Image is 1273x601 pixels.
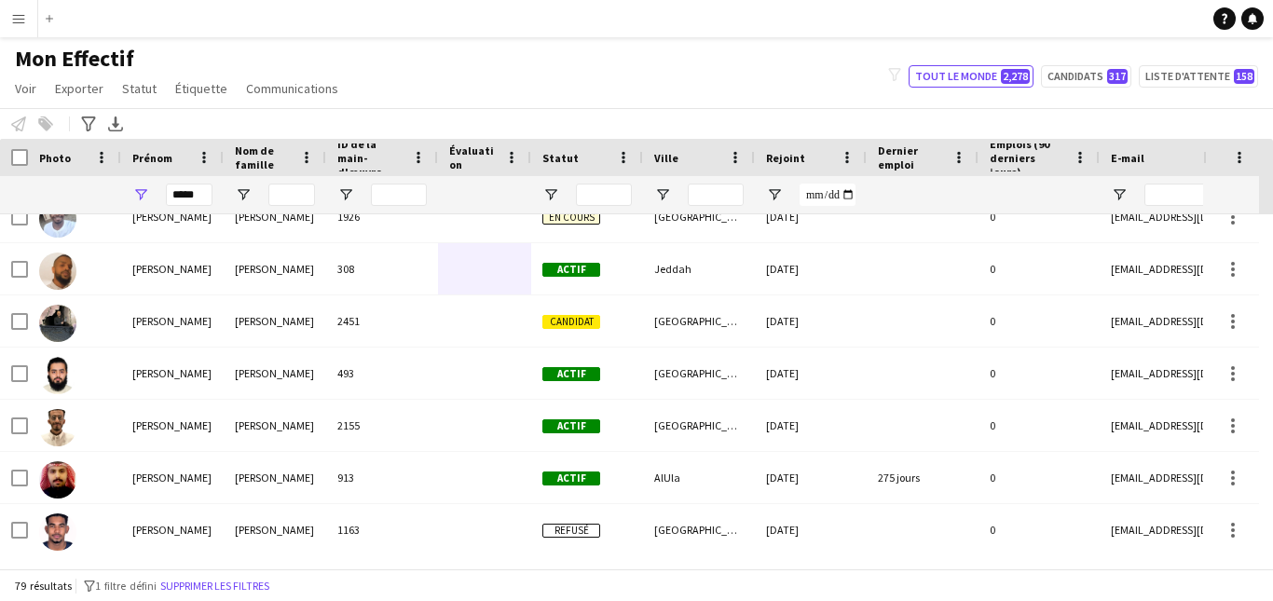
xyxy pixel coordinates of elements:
div: [GEOGRAPHIC_DATA] [643,191,755,242]
div: Jeddah [643,243,755,294]
div: 0 [979,348,1100,399]
span: Étiquette [175,80,227,97]
div: 0 [979,191,1100,242]
span: Statut [542,151,579,165]
img: Ahmed Abdulalem [39,409,76,446]
span: Actif [542,367,600,381]
button: Liste d'attente158 [1139,65,1258,88]
div: [PERSON_NAME] [224,191,326,242]
div: [DATE] [755,452,867,503]
a: Communications [239,76,346,101]
div: [PERSON_NAME] [121,191,224,242]
div: 0 [979,452,1100,503]
div: [PERSON_NAME] [121,400,224,451]
span: Exporter [55,80,103,97]
a: Voir [7,76,44,101]
span: Actif [542,471,600,485]
div: AlUla [643,452,755,503]
div: 275 jours [867,452,979,503]
div: [GEOGRAPHIC_DATA] [643,348,755,399]
div: 0 [979,295,1100,347]
button: Ouvrir le menu de filtre [235,186,252,203]
div: [DATE] [755,295,867,347]
button: Ouvrir le menu de filtre [766,186,783,203]
span: Ville [654,151,678,165]
div: [PERSON_NAME] [224,400,326,451]
span: Photo [39,151,71,165]
div: [PERSON_NAME] [224,243,326,294]
div: [DATE] [755,348,867,399]
input: Ville Entrée de filtre [688,184,744,206]
img: Ahmed Abdelrahim [39,200,76,238]
button: Ouvrir le menu de filtre [542,186,559,203]
input: Rejoint Entrée de filtre [800,184,856,206]
div: [PERSON_NAME] [121,348,224,399]
img: ahmed abdrabou [39,305,76,342]
span: Candidat [542,315,600,329]
span: Communications [246,80,338,97]
span: 1 filtre défini [95,579,157,593]
span: 158 [1234,69,1254,84]
span: Voir [15,80,36,97]
span: Rejoint [766,151,805,165]
button: Ouvrir le menu de filtre [337,186,354,203]
div: [PERSON_NAME] [121,243,224,294]
a: Statut [115,76,164,101]
div: 0 [979,243,1100,294]
div: 2155 [326,400,438,451]
img: Ahmed Abdullah [39,513,76,551]
span: 2,278 [1001,69,1030,84]
app-action-btn: Filtres avancés [77,113,100,135]
div: [PERSON_NAME] [121,504,224,555]
span: Actif [542,263,600,277]
div: [GEOGRAPHIC_DATA] [643,400,755,451]
a: Étiquette [168,76,235,101]
span: Évaluation [449,143,498,171]
div: 1163 [326,504,438,555]
div: [DATE] [755,191,867,242]
input: Nom de famille Entrée de filtre [268,184,315,206]
span: Prénom [132,151,172,165]
div: [PERSON_NAME] [224,452,326,503]
div: 2451 [326,295,438,347]
div: 1926 [326,191,438,242]
div: 913 [326,452,438,503]
div: [PERSON_NAME] [224,504,326,555]
button: Supprimer les filtres [157,576,273,596]
div: [PERSON_NAME] [224,295,326,347]
div: 308 [326,243,438,294]
div: 0 [979,504,1100,555]
input: Statut Entrée de filtre [576,184,632,206]
span: E-mail [1111,151,1144,165]
a: Exporter [48,76,111,101]
button: Candidats317 [1041,65,1131,88]
span: Actif [542,419,600,433]
input: ID de la main-d'œuvre Entrée de filtre [371,184,427,206]
span: Dernier emploi [878,143,945,171]
span: Statut [122,80,157,97]
div: [DATE] [755,243,867,294]
span: 317 [1107,69,1128,84]
div: [PERSON_NAME] [121,452,224,503]
div: [GEOGRAPHIC_DATA] [643,504,755,555]
span: ID de la main-d'œuvre [337,137,404,179]
span: Refusé [542,524,600,538]
span: Nom de famille [235,143,293,171]
button: Ouvrir le menu de filtre [132,186,149,203]
div: [PERSON_NAME] [224,348,326,399]
span: Emplois (90 derniers jours) [990,137,1066,179]
span: Mon Effectif [15,45,134,73]
img: Ahmed Abdiaziz Nor [39,253,76,290]
div: [DATE] [755,400,867,451]
img: Ahmed Abdul Nasir [39,357,76,394]
div: [PERSON_NAME] [121,295,224,347]
div: 493 [326,348,438,399]
div: 0 [979,400,1100,451]
button: Ouvrir le menu de filtre [1111,186,1128,203]
div: [GEOGRAPHIC_DATA] [643,295,755,347]
button: Tout le monde2,278 [909,65,1033,88]
img: Ahmed Abdulhadi [39,461,76,499]
input: Prénom Entrée de filtre [166,184,212,206]
span: En cours [542,211,600,225]
div: [DATE] [755,504,867,555]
